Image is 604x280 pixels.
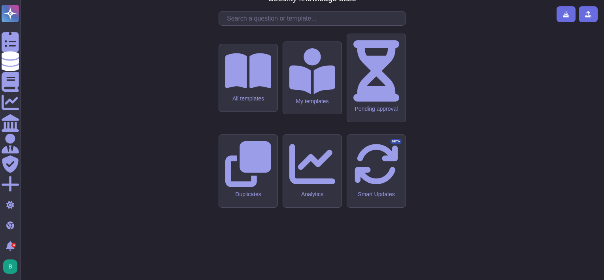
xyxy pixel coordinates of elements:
[3,259,17,274] img: user
[225,191,271,198] div: Duplicates
[289,98,335,105] div: My templates
[11,243,16,248] div: 4
[223,11,406,25] input: Search a question or template...
[390,139,402,144] div: BETA
[353,106,399,112] div: Pending approval
[225,95,271,102] div: All templates
[2,258,23,275] button: user
[289,191,335,198] div: Analytics
[353,191,399,198] div: Smart Updates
